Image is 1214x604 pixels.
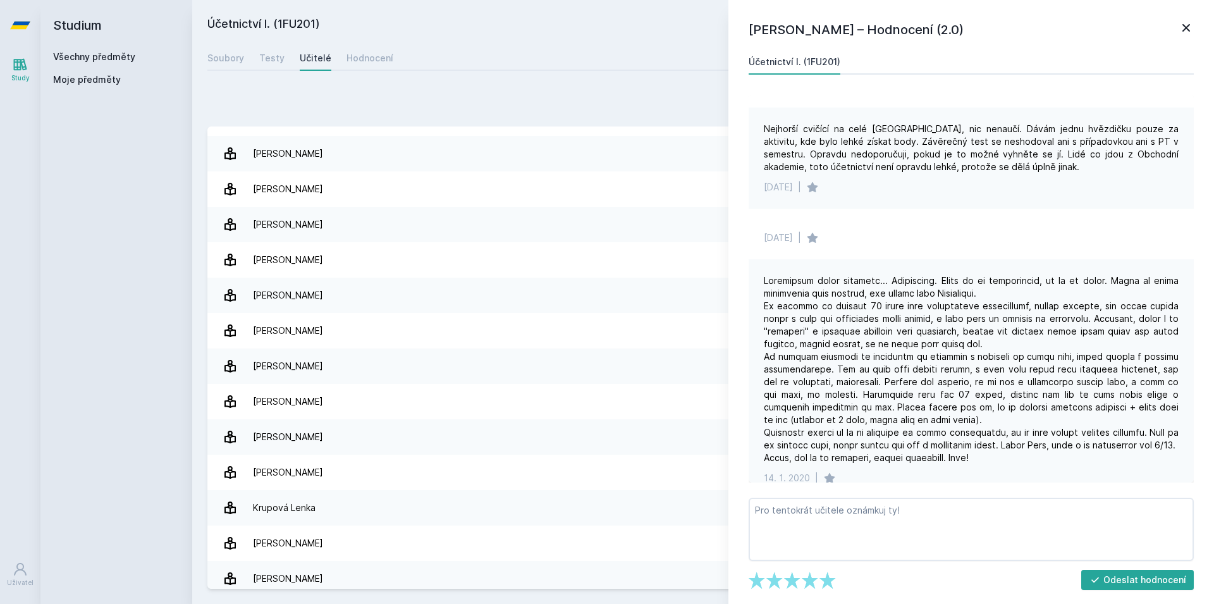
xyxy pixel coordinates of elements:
[207,561,1199,596] a: [PERSON_NAME] 4 hodnocení 4.0
[207,242,1199,278] a: [PERSON_NAME] 3 hodnocení 1.7
[346,52,393,65] div: Hodnocení
[3,555,38,594] a: Uživatel
[764,181,793,194] div: [DATE]
[11,73,30,83] div: Study
[253,354,323,379] div: [PERSON_NAME]
[207,207,1199,242] a: [PERSON_NAME] 2 hodnocení 1.0
[253,531,323,556] div: [PERSON_NAME]
[207,419,1199,455] a: [PERSON_NAME] 2 hodnocení 3.5
[207,15,1057,35] h2: Účetnictví I. (1FU201)
[815,472,818,484] div: |
[346,46,393,71] a: Hodnocení
[764,231,793,244] div: [DATE]
[259,46,285,71] a: Testy
[207,384,1199,419] a: [PERSON_NAME] 8 hodnocení 4.4
[764,123,1179,173] div: Nejhorší cvičící na celé [GEOGRAPHIC_DATA], nic nenaučí. Dávám jednu hvězdičku pouze za aktivitu,...
[300,52,331,65] div: Učitelé
[207,313,1199,348] a: [PERSON_NAME] 60 hodnocení 2.0
[53,73,121,86] span: Moje předměty
[207,490,1199,526] a: Krupová Lenka 20 hodnocení 4.5
[207,136,1199,171] a: [PERSON_NAME] 3 hodnocení 4.7
[207,46,244,71] a: Soubory
[253,318,323,343] div: [PERSON_NAME]
[207,455,1199,490] a: [PERSON_NAME] 2 hodnocení 4.5
[253,212,323,237] div: [PERSON_NAME]
[253,424,323,450] div: [PERSON_NAME]
[253,566,323,591] div: [PERSON_NAME]
[253,141,323,166] div: [PERSON_NAME]
[253,247,323,273] div: [PERSON_NAME]
[798,231,801,244] div: |
[207,278,1199,313] a: [PERSON_NAME] 13 hodnocení 3.2
[207,526,1199,561] a: [PERSON_NAME] 8 hodnocení 4.6
[764,274,1179,464] div: Loremipsum dolor sitametc... Adipiscing. Elits do ei temporincid, ut la et dolor. Magna al enima ...
[764,472,810,484] div: 14. 1. 2020
[253,460,323,485] div: [PERSON_NAME]
[207,52,244,65] div: Soubory
[798,181,801,194] div: |
[7,578,34,588] div: Uživatel
[259,52,285,65] div: Testy
[300,46,331,71] a: Učitelé
[253,495,316,521] div: Krupová Lenka
[253,389,323,414] div: [PERSON_NAME]
[207,171,1199,207] a: [PERSON_NAME] 2 hodnocení 5.0
[1081,570,1194,590] button: Odeslat hodnocení
[253,176,323,202] div: [PERSON_NAME]
[53,51,135,62] a: Všechny předměty
[3,51,38,89] a: Study
[207,348,1199,384] a: [PERSON_NAME] 4 hodnocení 4.3
[253,283,323,308] div: [PERSON_NAME]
